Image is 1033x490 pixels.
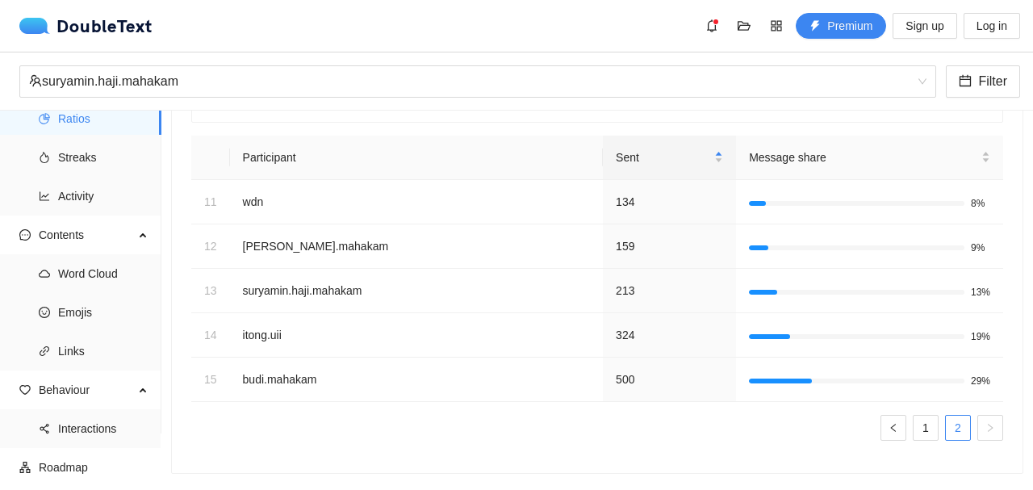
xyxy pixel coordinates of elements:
[731,13,757,39] button: folder-open
[763,13,789,39] button: appstore
[971,199,990,208] span: 8%
[905,17,943,35] span: Sign up
[827,17,872,35] span: Premium
[58,103,148,135] span: Ratios
[39,451,148,484] span: Roadmap
[971,287,990,297] span: 13%
[977,17,1007,35] span: Log in
[964,13,1020,39] button: Log in
[603,313,736,358] td: 324
[913,415,939,441] li: 1
[19,229,31,241] span: message
[58,258,148,290] span: Word Cloud
[616,149,711,166] span: Sent
[58,335,148,367] span: Links
[204,237,217,255] div: 12
[978,71,1007,91] span: Filter
[946,416,970,440] a: 2
[29,66,912,97] div: suryamin.haji.mahakam
[700,19,724,32] span: bell
[945,415,971,441] li: 2
[977,415,1003,441] button: right
[39,191,50,202] span: line-chart
[230,224,604,269] td: [PERSON_NAME].mahakam
[699,13,725,39] button: bell
[914,416,938,440] a: 1
[230,358,604,402] td: budi.mahakam
[230,269,604,313] td: suryamin.haji.mahakam
[58,296,148,329] span: Emojis
[39,152,50,163] span: fire
[809,20,821,33] span: thunderbolt
[204,326,217,344] div: 14
[971,376,990,386] span: 29%
[230,313,604,358] td: itong.uii
[985,423,995,433] span: right
[204,282,217,299] div: 13
[603,269,736,313] td: 213
[603,224,736,269] td: 159
[749,149,978,166] span: Message share
[39,423,50,434] span: share-alt
[946,65,1020,98] button: calendarFilter
[204,371,217,388] div: 15
[880,415,906,441] button: left
[893,13,956,39] button: Sign up
[230,180,604,224] td: wdn
[880,415,906,441] li: Previous Page
[204,193,217,211] div: 11
[19,18,56,34] img: logo
[732,19,756,32] span: folder-open
[58,180,148,212] span: Activity
[736,136,1003,180] th: Message share
[39,113,50,124] span: pie-chart
[603,358,736,402] td: 500
[39,374,134,406] span: Behaviour
[29,66,926,97] span: suryamin.haji.mahakam
[58,413,148,445] span: Interactions
[19,18,153,34] a: logoDoubleText
[796,13,886,39] button: thunderboltPremium
[240,149,594,166] div: Participant
[19,462,31,473] span: apartment
[977,415,1003,441] li: Next Page
[39,346,50,357] span: link
[19,384,31,396] span: heart
[39,268,50,279] span: cloud
[603,180,736,224] td: 134
[39,219,134,251] span: Contents
[58,141,148,174] span: Streaks
[889,423,898,433] span: left
[29,74,42,87] span: team
[19,18,153,34] div: DoubleText
[39,307,50,318] span: smile
[971,332,990,341] span: 19%
[764,19,788,32] span: appstore
[959,74,972,90] span: calendar
[971,243,990,253] span: 9%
